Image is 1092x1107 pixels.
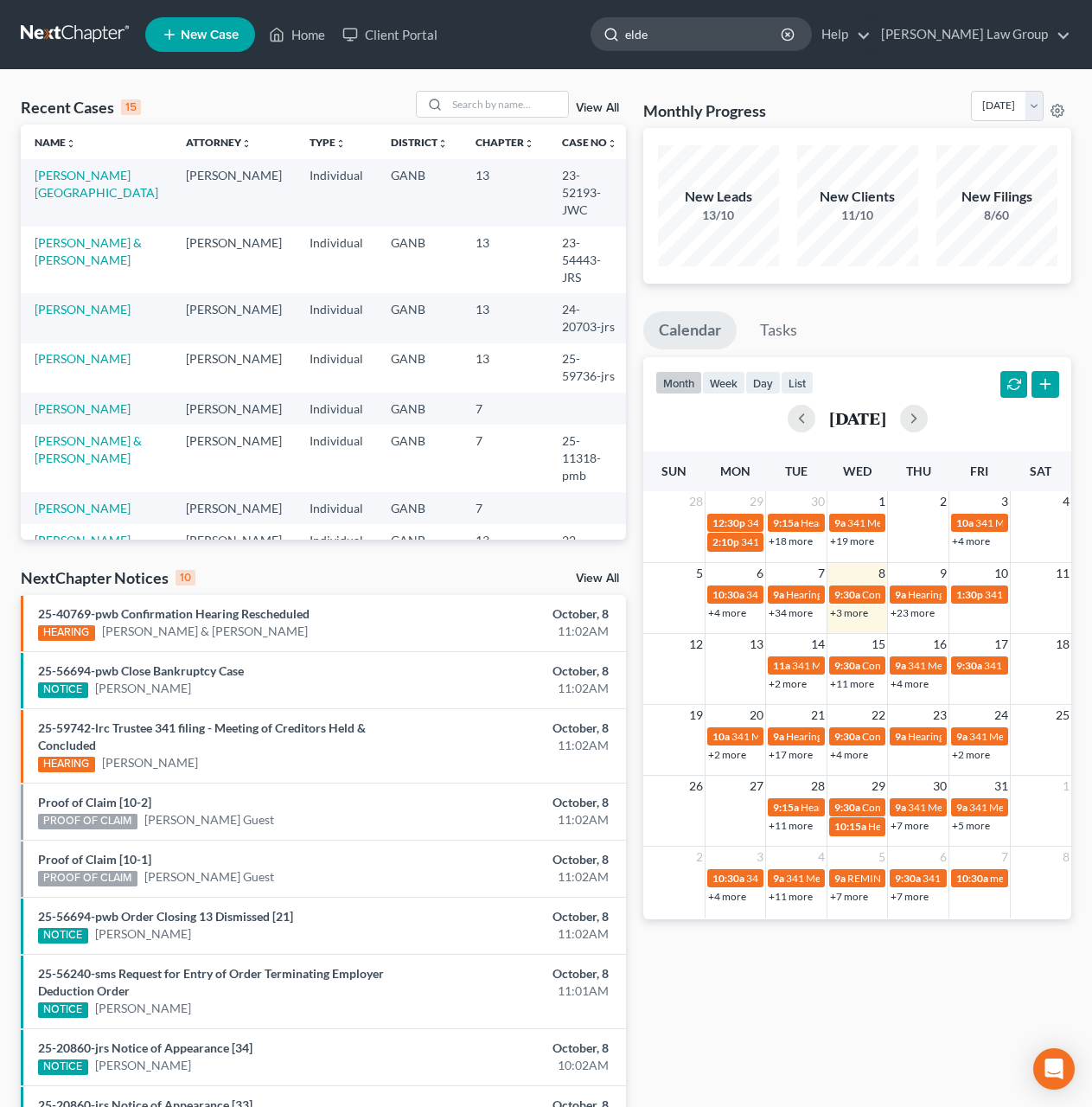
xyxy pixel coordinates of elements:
[95,1000,191,1017] a: [PERSON_NAME]
[476,136,534,149] a: Chapterunfold_more
[816,563,827,584] span: 7
[895,730,906,743] span: 9a
[431,868,610,886] div: 11:02AM
[1061,847,1071,867] span: 8
[38,795,151,809] a: Proof of Claim [10-2]
[702,371,745,394] button: week
[172,492,296,524] td: [PERSON_NAME]
[296,159,377,226] td: Individual
[712,535,739,548] span: 2:10p
[431,680,610,697] div: 11:02AM
[834,801,860,814] span: 9:30a
[562,136,617,149] a: Case Nounfold_more
[95,680,191,697] a: [PERSON_NAME]
[708,606,746,619] a: +4 more
[830,748,868,761] a: +4 more
[847,516,1003,529] span: 341 Meeting for [PERSON_NAME]
[38,966,384,998] a: 25-56240-sms Request for Entry of Order Terminating Employer Deduction Order
[895,659,906,672] span: 9a
[21,97,141,118] div: Recent Cases
[377,393,462,425] td: GANB
[956,730,967,743] span: 9a
[431,794,610,811] div: October, 8
[712,730,730,743] span: 10a
[786,872,942,885] span: 341 Meeting for [PERSON_NAME]
[936,187,1057,207] div: New Filings
[956,516,974,529] span: 10a
[431,811,610,829] div: 11:02AM
[1061,491,1071,512] span: 4
[773,801,799,814] span: 9:15a
[38,720,366,752] a: 25-59742-lrc Trustee 341 filing - Meeting of Creditors Held & Concluded
[548,425,631,491] td: 25-11318-pmb
[834,516,846,529] span: 9a
[773,659,790,672] span: 11a
[870,705,887,726] span: 22
[908,659,1063,672] span: 341 Meeting for [PERSON_NAME]
[658,207,779,224] div: 13/10
[773,872,784,885] span: 9a
[773,516,799,529] span: 9:15a
[816,847,827,867] span: 4
[172,393,296,425] td: [PERSON_NAME]
[38,814,137,829] div: PROOF OF CLAIM
[431,737,610,754] div: 11:02AM
[906,464,931,478] span: Thu
[834,588,860,601] span: 9:30a
[431,965,610,982] div: October, 8
[801,801,936,814] span: Hearing for [PERSON_NAME]
[956,659,982,672] span: 9:30a
[576,102,619,114] a: View All
[38,663,244,678] a: 25-56694-pwb Close Bankruptcy Case
[431,605,610,623] div: October, 8
[731,730,887,743] span: 341 Meeting for [PERSON_NAME]
[999,491,1010,512] span: 3
[773,730,784,743] span: 9a
[830,890,868,903] a: +7 more
[377,425,462,491] td: GANB
[712,516,745,529] span: 12:30p
[607,138,617,149] i: unfold_more
[21,567,195,588] div: NextChapter Notices
[35,433,142,465] a: [PERSON_NAME] & [PERSON_NAME]
[908,730,1043,743] span: Hearing for [PERSON_NAME]
[296,227,377,293] td: Individual
[931,776,948,797] span: 30
[35,136,76,149] a: Nameunfold_more
[296,293,377,342] td: Individual
[952,748,990,761] a: +2 more
[843,464,872,478] span: Wed
[786,730,921,743] span: Hearing for [PERSON_NAME]
[1054,563,1071,584] span: 11
[176,570,195,585] div: 10
[296,425,377,491] td: Individual
[813,19,871,50] a: Help
[377,492,462,524] td: GANB
[801,516,936,529] span: Hearing for [PERSON_NAME]
[769,748,813,761] a: +17 more
[687,776,705,797] span: 26
[938,563,948,584] span: 9
[643,311,737,349] a: Calendar
[1061,776,1071,797] span: 1
[797,187,918,207] div: New Clients
[895,588,906,601] span: 9a
[781,371,814,394] button: list
[829,409,886,427] h2: [DATE]
[334,19,446,50] a: Client Portal
[809,705,827,726] span: 21
[769,819,813,832] a: +11 more
[462,524,548,591] td: 13
[834,659,860,672] span: 9:30a
[891,606,935,619] a: +23 more
[241,138,252,149] i: unfold_more
[35,168,158,200] a: [PERSON_NAME][GEOGRAPHIC_DATA]
[990,872,1026,885] span: meeting
[999,847,1010,867] span: 7
[431,1040,610,1057] div: October, 8
[769,534,813,547] a: +18 more
[38,928,88,944] div: NOTICE
[102,623,308,640] a: [PERSON_NAME] & [PERSON_NAME]
[891,890,929,903] a: +7 more
[993,563,1010,584] span: 10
